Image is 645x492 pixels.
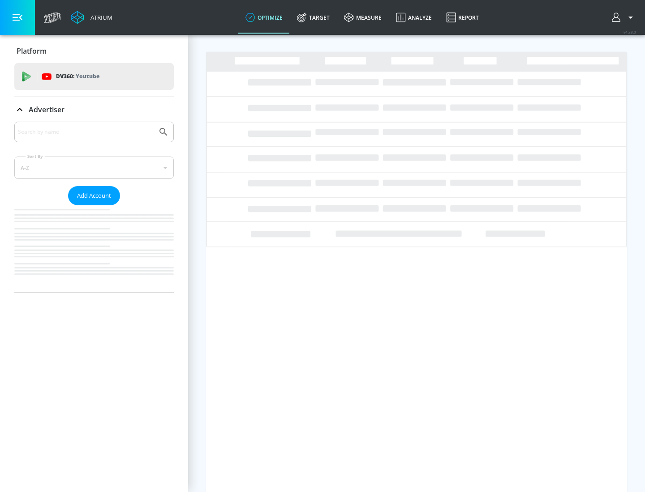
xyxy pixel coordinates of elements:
a: Target [290,1,337,34]
input: Search by name [18,126,154,138]
div: Advertiser [14,122,174,292]
button: Add Account [68,186,120,205]
a: Atrium [71,11,112,24]
span: Add Account [77,191,111,201]
nav: list of Advertiser [14,205,174,292]
a: optimize [238,1,290,34]
a: Report [439,1,486,34]
a: measure [337,1,389,34]
div: Advertiser [14,97,174,122]
label: Sort By [26,153,45,159]
p: Advertiser [29,105,64,115]
p: DV360: [56,72,99,81]
span: v 4.28.0 [623,30,636,34]
p: Youtube [76,72,99,81]
a: Analyze [389,1,439,34]
div: Atrium [87,13,112,21]
div: DV360: Youtube [14,63,174,90]
div: A-Z [14,157,174,179]
p: Platform [17,46,47,56]
div: Platform [14,38,174,64]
